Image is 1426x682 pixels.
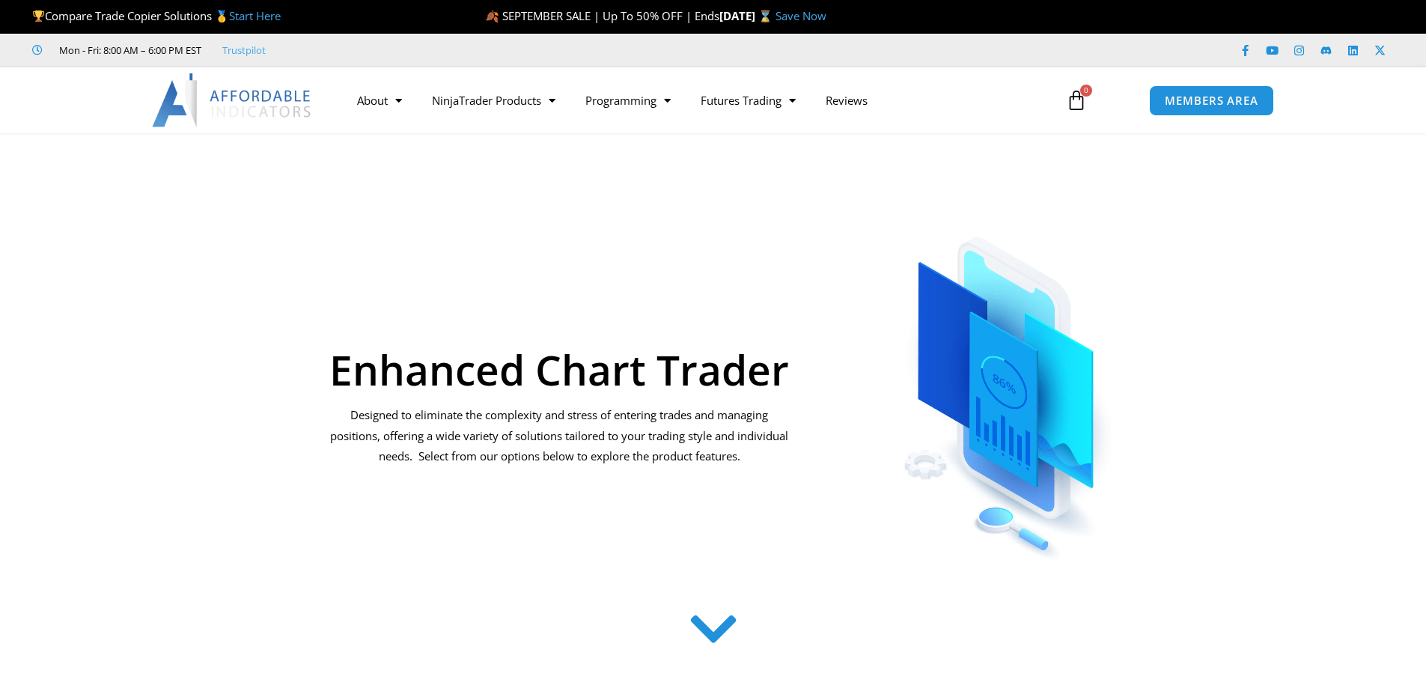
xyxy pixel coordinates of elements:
[329,349,790,390] h1: Enhanced Chart Trader
[55,41,201,59] span: Mon - Fri: 8:00 AM – 6:00 PM EST
[342,83,1049,118] nav: Menu
[222,41,266,59] a: Trustpilot
[417,83,570,118] a: NinjaTrader Products
[32,8,281,23] span: Compare Trade Copier Solutions 🥇
[329,405,790,468] p: Designed to eliminate the complexity and stress of entering trades and managing positions, offeri...
[152,73,313,127] img: LogoAI | Affordable Indicators – NinjaTrader
[855,201,1161,565] img: ChartTrader | Affordable Indicators – NinjaTrader
[1080,85,1092,97] span: 0
[485,8,719,23] span: 🍂 SEPTEMBER SALE | Up To 50% OFF | Ends
[686,83,811,118] a: Futures Trading
[342,83,417,118] a: About
[229,8,281,23] a: Start Here
[776,8,826,23] a: Save Now
[1165,95,1258,106] span: MEMBERS AREA
[570,83,686,118] a: Programming
[719,8,776,23] strong: [DATE] ⌛
[1149,85,1274,116] a: MEMBERS AREA
[1043,79,1109,122] a: 0
[33,10,44,22] img: 🏆
[811,83,883,118] a: Reviews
